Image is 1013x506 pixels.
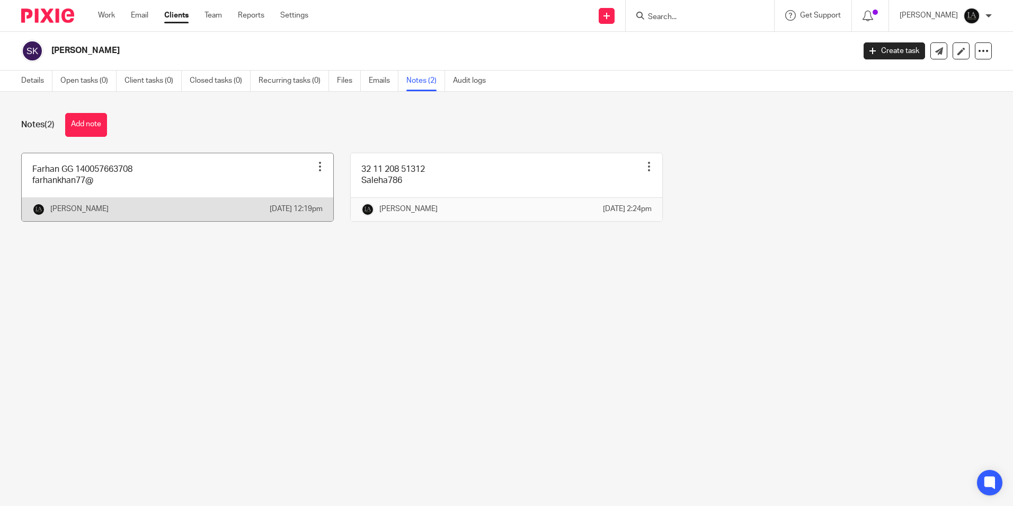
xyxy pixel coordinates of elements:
[21,119,55,130] h1: Notes
[190,71,251,91] a: Closed tasks (0)
[238,10,264,21] a: Reports
[647,13,742,22] input: Search
[406,71,445,91] a: Notes (2)
[205,10,222,21] a: Team
[270,204,323,214] p: [DATE] 12:19pm
[864,42,925,59] a: Create task
[800,12,841,19] span: Get Support
[369,71,398,91] a: Emails
[60,71,117,91] a: Open tasks (0)
[164,10,189,21] a: Clients
[125,71,182,91] a: Client tasks (0)
[21,71,52,91] a: Details
[603,204,652,214] p: [DATE] 2:24pm
[361,203,374,216] img: Lockhart+Amin+-+1024x1024+-+light+on+dark.jpg
[51,45,688,56] h2: [PERSON_NAME]
[98,10,115,21] a: Work
[21,40,43,62] img: svg%3E
[453,71,494,91] a: Audit logs
[259,71,329,91] a: Recurring tasks (0)
[32,203,45,216] img: Lockhart+Amin+-+1024x1024+-+light+on+dark.jpg
[280,10,308,21] a: Settings
[65,113,107,137] button: Add note
[50,204,109,214] p: [PERSON_NAME]
[379,204,438,214] p: [PERSON_NAME]
[21,8,74,23] img: Pixie
[337,71,361,91] a: Files
[900,10,958,21] p: [PERSON_NAME]
[45,120,55,129] span: (2)
[963,7,980,24] img: Lockhart+Amin+-+1024x1024+-+light+on+dark.jpg
[131,10,148,21] a: Email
